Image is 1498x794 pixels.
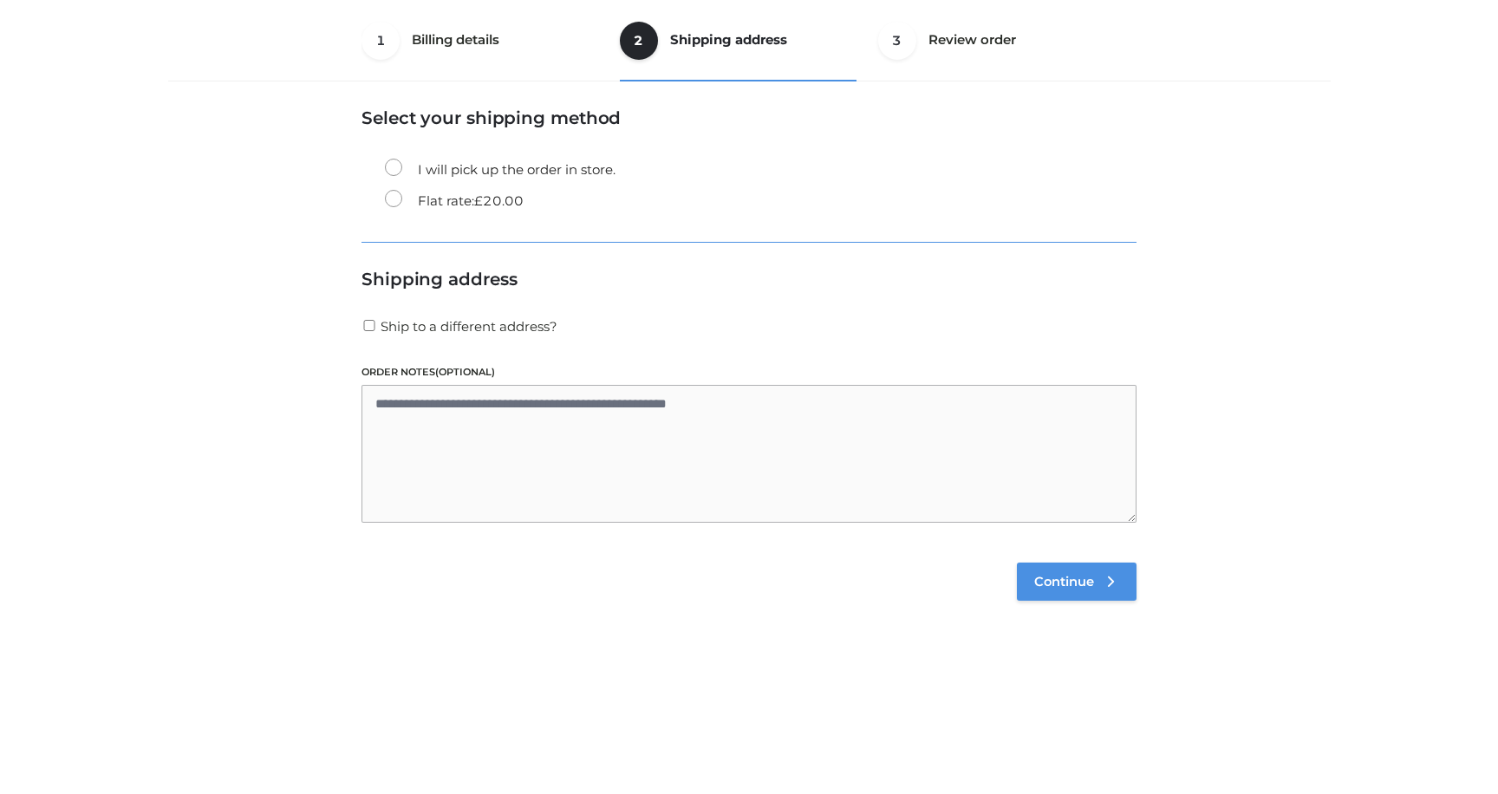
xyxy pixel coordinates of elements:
bdi: 20.00 [474,192,524,209]
h3: Select your shipping method [361,107,1137,128]
a: Continue [1017,563,1137,601]
label: Flat rate: [385,190,524,212]
span: £ [474,192,483,209]
span: Continue [1034,574,1094,589]
label: Order notes [361,364,1137,381]
input: Ship to a different address? [361,320,377,331]
span: Ship to a different address? [381,318,557,335]
label: I will pick up the order in store. [385,159,615,181]
span: (optional) [435,366,495,378]
h3: Shipping address [361,269,1137,290]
